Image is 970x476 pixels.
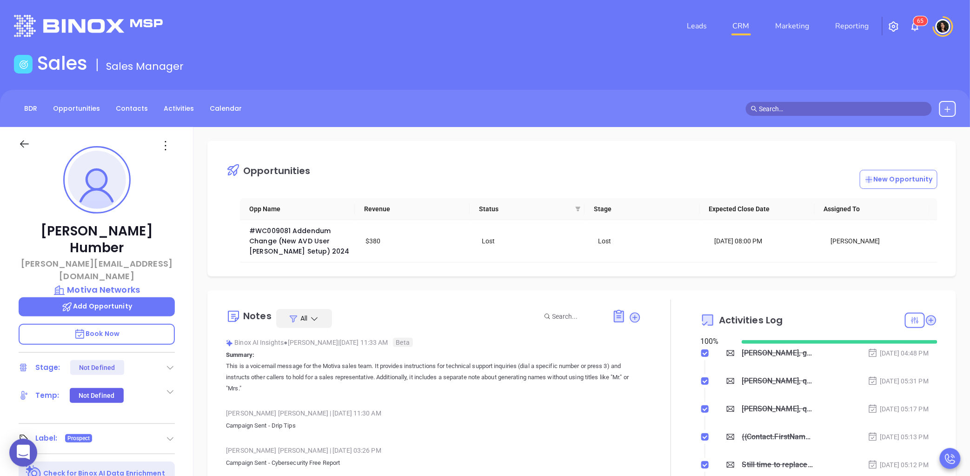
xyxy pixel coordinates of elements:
img: iconNotification [910,21,921,32]
th: Revenue [355,198,470,220]
span: filter [575,206,581,212]
div: Notes [243,311,272,321]
input: Search... [552,311,602,322]
span: Book Now [74,329,120,338]
div: Not Defined [79,360,115,375]
span: ● [284,339,288,346]
div: [DATE] 08:00 PM [714,236,817,246]
div: [PERSON_NAME] [PERSON_NAME] [DATE] 11:30 AM [226,406,641,420]
a: Marketing [772,17,813,35]
span: All [300,314,307,323]
div: Opportunities [243,166,310,175]
th: Assigned To [815,198,930,220]
th: Opp Name [240,198,355,220]
th: Stage [585,198,699,220]
div: $380 [365,236,469,246]
p: [PERSON_NAME][EMAIL_ADDRESS][DOMAIN_NAME] [19,257,175,282]
div: [PERSON_NAME], quick heads up! [742,402,814,416]
span: search [751,106,757,112]
a: BDR [19,101,43,116]
div: Lost [482,236,585,246]
a: CRM [729,17,753,35]
div: [DATE] 04:48 PM [868,348,929,358]
p: Campaign Sent - Drip Tips [226,420,641,431]
a: Opportunities [47,101,106,116]
div: Label: [35,431,58,445]
p: New Opportunity [864,174,933,184]
p: [PERSON_NAME] Humber [19,223,175,256]
span: 6 [917,18,921,24]
div: [DATE] 05:12 PM [868,460,929,470]
p: This is a voicemail message for the Motiva sales team. It provides instructions for technical sup... [226,361,641,394]
div: [PERSON_NAME] [PERSON_NAME] [DATE] 03:26 PM [226,443,641,457]
img: logo [14,15,163,37]
img: user [936,19,950,34]
a: Motiva Networks [19,283,175,296]
a: Activities [158,101,199,116]
div: Stage: [35,361,60,375]
a: Calendar [204,101,247,116]
div: {{Contact.FirstName}} [742,430,814,444]
a: #WC009081 Addendum Change (New AVD User [PERSON_NAME] Setup) 2024 [249,226,350,256]
span: Beta [393,338,413,347]
div: [DATE] 05:31 PM [868,376,929,386]
span: filter [573,202,583,216]
div: Lost [598,236,701,246]
span: Activities Log [719,315,783,325]
a: Leads [683,17,711,35]
input: Search… [759,104,927,114]
div: Temp: [35,389,60,402]
sup: 65 [914,16,928,26]
span: Add Opportunity [61,302,132,311]
b: Summary: [226,351,254,358]
div: [DATE] 05:13 PM [868,432,929,442]
div: Not Defined [79,388,114,403]
div: Binox AI Insights [PERSON_NAME] | [DATE] 11:33 AM [226,335,641,349]
img: iconSetting [888,21,899,32]
div: [PERSON_NAME] [830,236,934,246]
th: Expected Close Date [700,198,815,220]
a: Reporting [832,17,873,35]
span: Status [479,204,571,214]
p: Campaign Sent - Cybersecurity Free Report [226,457,641,469]
img: profile-user [68,151,126,209]
div: [DATE] 05:17 PM [868,404,929,414]
div: Still time to replace these non-compliant devices [742,458,814,472]
a: Contacts [110,101,153,116]
div: [PERSON_NAME], got 10 mins? [742,346,814,360]
span: Sales Manager [106,59,184,74]
span: 5 [921,18,924,24]
span: | [330,447,331,454]
h1: Sales [37,52,87,74]
div: 100 % [700,336,731,347]
img: svg%3e [226,340,233,347]
div: [PERSON_NAME], quick heads up! [742,374,814,388]
span: | [330,409,331,417]
span: Prospect [67,433,90,443]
